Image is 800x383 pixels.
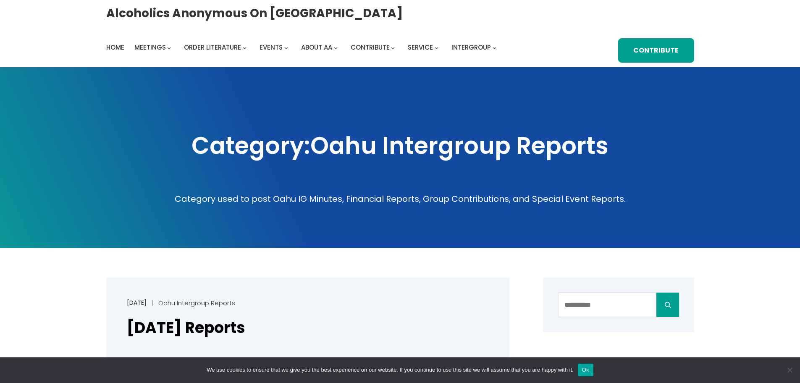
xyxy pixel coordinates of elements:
[408,42,433,53] a: Service
[451,43,491,52] span: Intergroup
[106,3,403,24] a: Alcoholics Anonymous on [GEOGRAPHIC_DATA]
[134,42,166,53] a: Meetings
[184,43,241,52] span: Order Literature
[260,43,283,52] span: Events
[618,38,694,63] a: Contribute
[167,45,171,49] button: Meetings submenu
[656,293,679,317] button: Search
[351,43,390,52] span: Contribute
[106,43,124,52] span: Home
[785,366,794,374] span: No
[284,45,288,49] button: Events submenu
[106,42,124,53] a: Home
[260,42,283,53] a: Events
[106,42,499,53] nav: Intergroup
[334,45,338,49] button: About AA submenu
[106,192,694,206] p: Category used to post Oahu IG Minutes, Financial Reports, Group Contributions, and Special Event ...
[127,298,147,307] a: [DATE]
[451,42,491,53] a: Intergroup
[134,43,166,52] span: Meetings
[301,42,332,53] a: About AA
[106,130,694,162] h1: Category:
[351,42,390,53] a: Contribute
[493,45,496,49] button: Intergroup submenu
[310,129,609,162] span: Oahu Intergroup Reports
[301,43,332,52] span: About AA
[578,364,593,376] button: Ok
[158,298,235,307] a: Oahu Intergroup Reports
[435,45,438,49] button: Service submenu
[243,45,247,49] button: Order Literature submenu
[391,45,395,49] button: Contribute submenu
[207,366,573,374] span: We use cookies to ensure that we give you the best experience on our website. If you continue to ...
[408,43,433,52] span: Service
[127,318,245,338] a: [DATE] Reports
